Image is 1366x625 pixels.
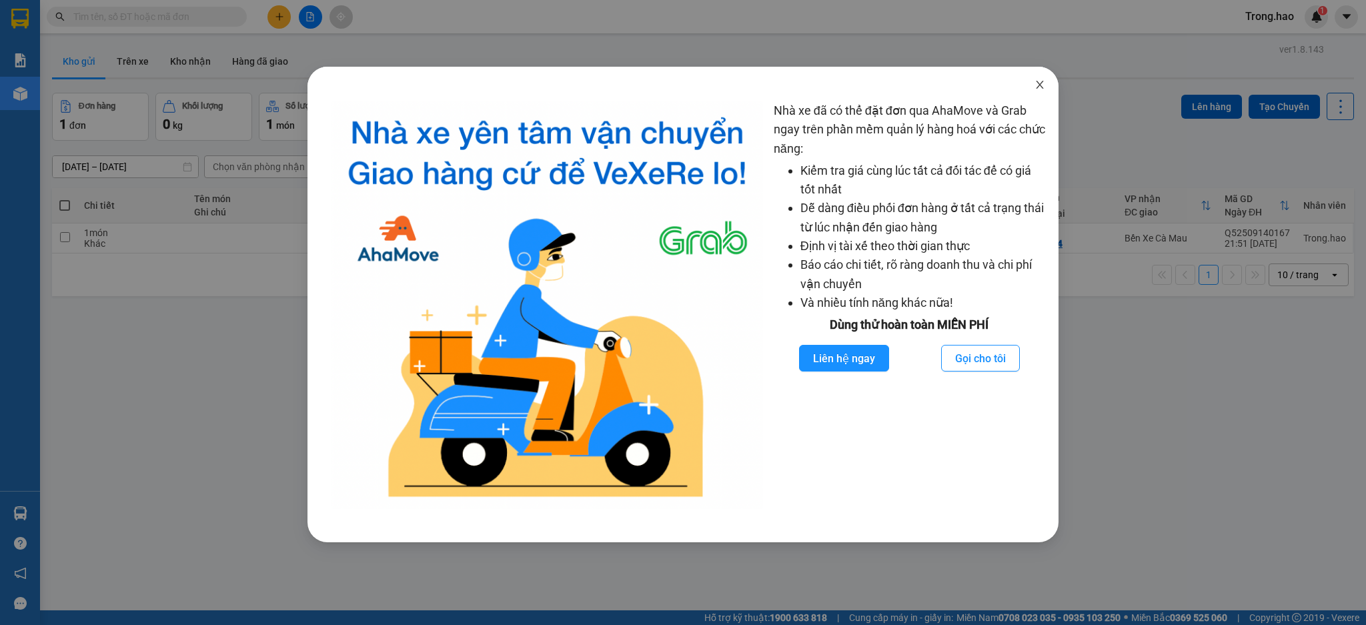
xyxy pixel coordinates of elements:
[941,345,1020,372] button: Gọi cho tôi
[800,293,1045,312] li: Và nhiều tính năng khác nữa!
[800,199,1045,237] li: Dễ dàng điều phối đơn hàng ở tất cả trạng thái từ lúc nhận đến giao hàng
[774,101,1045,509] div: Nhà xe đã có thể đặt đơn qua AhaMove và Grab ngay trên phần mềm quản lý hàng hoá với các chức năng:
[774,316,1045,334] div: Dùng thử hoàn toàn MIỄN PHÍ
[1021,67,1059,104] button: Close
[800,161,1045,199] li: Kiểm tra giá cùng lúc tất cả đối tác để có giá tốt nhất
[800,255,1045,293] li: Báo cáo chi tiết, rõ ràng doanh thu và chi phí vận chuyển
[331,101,763,509] img: logo
[800,237,1045,255] li: Định vị tài xế theo thời gian thực
[799,345,889,372] button: Liên hệ ngay
[955,350,1006,367] span: Gọi cho tôi
[813,350,875,367] span: Liên hệ ngay
[1035,79,1045,90] span: close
